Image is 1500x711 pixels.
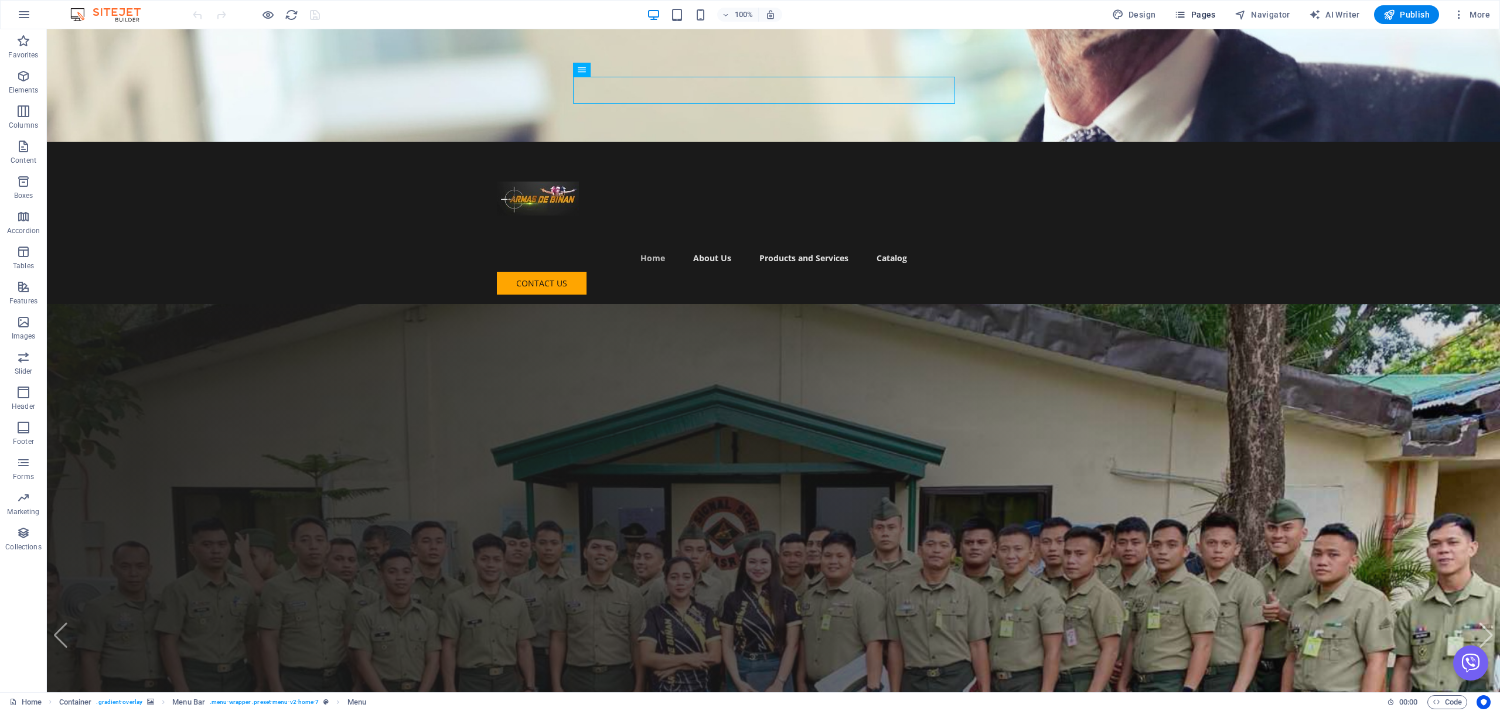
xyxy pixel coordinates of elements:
span: More [1453,9,1490,20]
h6: Session time [1387,695,1418,709]
i: Reload page [285,8,298,22]
p: Features [9,296,37,306]
button: Usercentrics [1477,695,1491,709]
p: Collections [5,542,41,552]
span: AI Writer [1309,9,1360,20]
button: Code [1427,695,1467,709]
p: Tables [13,261,34,271]
button: Publish [1374,5,1439,24]
span: : [1407,698,1409,706]
button: AI Writer [1304,5,1365,24]
img: Editor Logo [67,8,155,22]
span: . menu-wrapper .preset-menu-v2-home-7 [210,695,319,709]
span: . gradient-overlay [96,695,142,709]
button: More [1448,5,1495,24]
p: Elements [9,86,39,95]
h6: 100% [735,8,754,22]
span: Click to select. Double-click to edit [347,695,366,709]
p: Content [11,156,36,165]
p: Forms [13,472,34,481]
button: reload [284,8,298,22]
a: Click to cancel selection. Double-click to open Pages [9,695,42,709]
button: Click here to leave preview mode and continue editing [261,8,275,22]
span: Design [1112,9,1156,20]
p: Boxes [14,191,33,200]
button: Pages [1170,5,1220,24]
p: Header [12,402,35,411]
span: 00 00 [1399,695,1417,709]
p: Footer [13,437,34,446]
span: Code [1433,695,1462,709]
button: Design [1107,5,1161,24]
i: On resize automatically adjust zoom level to fit chosen device. [765,9,776,20]
button: 100% [717,8,759,22]
button: Navigator [1230,5,1295,24]
span: Pages [1174,9,1215,20]
p: Images [12,331,36,341]
nav: breadcrumb [59,695,366,709]
p: Accordion [7,226,40,235]
span: Navigator [1235,9,1290,20]
i: This element contains a background [147,699,154,705]
i: This element is a customizable preset [323,699,329,705]
p: Columns [9,121,38,130]
span: Publish [1383,9,1430,20]
span: Click to select. Double-click to edit [172,695,205,709]
p: Marketing [7,507,39,517]
p: Slider [15,367,33,376]
span: Click to select. Double-click to edit [59,695,92,709]
p: Favorites [8,50,38,60]
div: Design (Ctrl+Alt+Y) [1107,5,1161,24]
